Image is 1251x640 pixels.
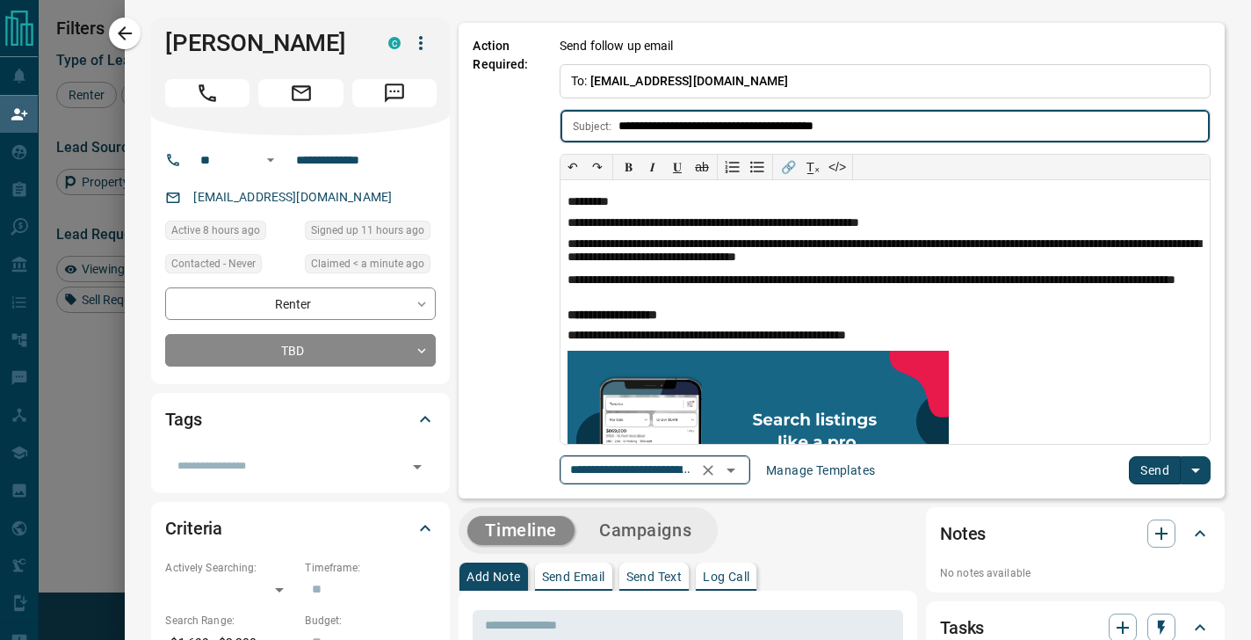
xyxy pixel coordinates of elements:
[568,351,949,518] img: search_like_a_pro.png
[825,155,850,179] button: </>
[940,565,1211,581] p: No notes available
[165,507,436,549] div: Criteria
[466,571,520,583] p: Add Note
[352,79,437,107] span: Message
[165,560,296,576] p: Actively Searching:
[745,155,770,179] button: Bullet list
[305,560,436,576] p: Timeframe:
[405,455,430,479] button: Open
[193,190,392,204] a: [EMAIL_ADDRESS][DOMAIN_NAME]
[582,516,709,545] button: Campaigns
[165,398,436,440] div: Tags
[165,405,201,433] h2: Tags
[940,520,986,548] h2: Notes
[260,149,281,171] button: Open
[165,79,249,107] span: Call
[776,155,800,179] button: 🔗
[165,334,436,367] div: TBD
[719,458,743,483] button: Open
[1129,456,1181,484] button: Send
[703,571,749,583] p: Log Call
[542,571,605,583] p: Send Email
[673,160,682,174] span: 𝐔
[388,37,401,49] div: condos.ca
[467,516,575,545] button: Timeline
[165,613,296,629] p: Search Range:
[690,155,714,179] button: ab
[800,155,825,179] button: T̲ₓ
[720,155,745,179] button: Numbered list
[165,514,222,542] h2: Criteria
[756,456,886,484] button: Manage Templates
[585,155,610,179] button: ↷
[165,29,362,57] h1: [PERSON_NAME]
[590,74,789,88] span: [EMAIL_ADDRESS][DOMAIN_NAME]
[940,513,1211,555] div: Notes
[473,37,533,484] p: Action Required:
[305,613,436,629] p: Budget:
[311,255,424,273] span: Claimed < a minute ago
[573,119,611,135] p: Subject:
[311,222,424,239] span: Signed up 11 hours ago
[560,64,1211,98] p: To:
[171,222,260,239] span: Active 8 hours ago
[616,155,640,179] button: 𝐁
[258,79,343,107] span: Email
[626,571,683,583] p: Send Text
[696,458,720,483] button: Clear
[665,155,690,179] button: 𝐔
[171,255,256,273] span: Contacted - Never
[305,221,436,245] div: Mon Sep 15 2025
[560,37,674,55] p: Send follow up email
[165,287,436,320] div: Renter
[165,221,296,245] div: Tue Sep 16 2025
[560,155,585,179] button: ↶
[305,254,436,279] div: Tue Sep 16 2025
[695,160,709,174] s: ab
[640,155,665,179] button: 𝑰
[1129,456,1211,484] div: split button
